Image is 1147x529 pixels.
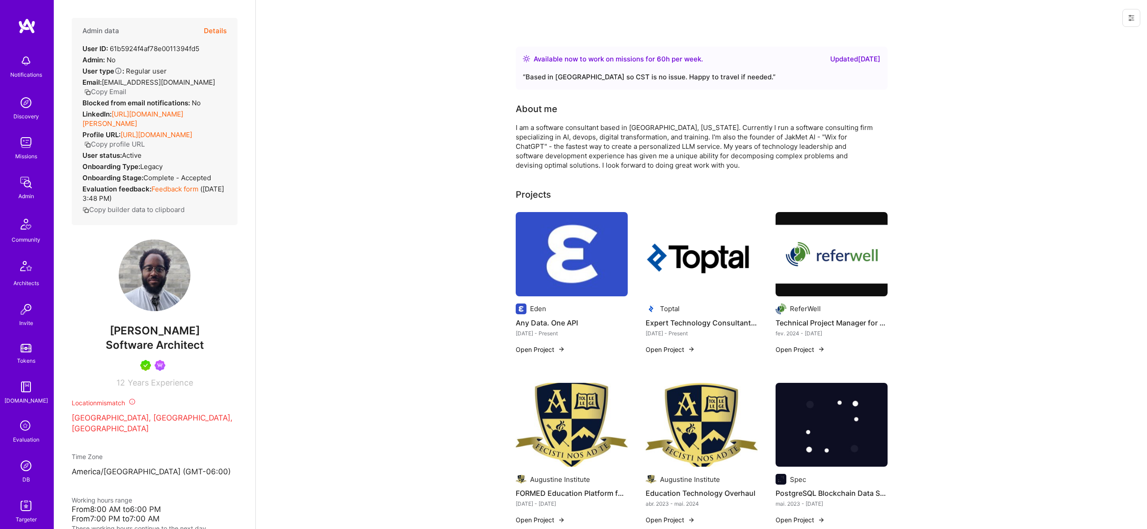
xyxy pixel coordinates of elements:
[72,453,103,460] span: Time Zone
[13,435,39,444] div: Evaluation
[516,487,628,499] h4: FORMED Education Platform for Augustine Institute
[646,515,695,525] button: Open Project
[72,413,237,434] p: [GEOGRAPHIC_DATA], [GEOGRAPHIC_DATA], [GEOGRAPHIC_DATA]
[204,18,227,44] button: Details
[122,151,142,160] span: Active
[84,89,91,95] i: icon Copy
[646,499,758,508] div: abr. 2023 - mai. 2024
[82,27,119,35] h4: Admin data
[72,505,237,514] div: From 8:00 AM to 6:00 PM
[82,110,183,128] a: [URL][DOMAIN_NAME][PERSON_NAME]
[22,475,30,484] div: DB
[151,185,198,193] a: Feedback form
[82,56,105,64] strong: Admin:
[114,67,122,75] i: Help
[17,378,35,396] img: guide book
[558,516,565,524] img: arrow-right
[10,70,42,79] div: Notifications
[84,141,91,148] i: icon Copy
[106,338,204,351] span: Software Architect
[776,212,888,296] img: Technical Project Manager for Referwell
[19,318,33,328] div: Invite
[72,496,132,504] span: Working hours range
[18,191,34,201] div: Admin
[17,134,35,152] img: teamwork
[82,130,121,139] strong: Profile URL:
[17,418,34,435] i: icon SelectionTeam
[82,173,143,182] strong: Onboarding Stage:
[646,329,758,338] div: [DATE] - Present
[776,345,825,354] button: Open Project
[119,239,190,311] img: User Avatar
[830,54,880,65] div: Updated [DATE]
[688,516,695,524] img: arrow-right
[72,324,237,338] span: [PERSON_NAME]
[72,398,237,408] div: Location mismatch
[140,360,151,371] img: A.Teamer in Residence
[776,317,888,329] h4: Technical Project Manager for Referwell
[646,383,758,467] img: Education Technology Overhaul
[82,55,116,65] div: No
[516,474,526,485] img: Company logo
[84,87,126,96] button: Copy Email
[15,213,37,235] img: Community
[17,94,35,112] img: discovery
[776,474,786,485] img: Company logo
[140,162,163,171] span: legacy
[143,173,211,182] span: Complete - Accepted
[17,52,35,70] img: bell
[17,300,35,318] img: Invite
[558,346,565,353] img: arrow-right
[82,110,112,118] strong: LinkedIn:
[84,139,145,149] button: Copy profile URL
[660,475,720,484] div: Augustine Institute
[776,304,786,314] img: Company logo
[776,499,888,508] div: mai. 2023 - [DATE]
[13,112,39,121] div: Discovery
[660,304,680,313] div: Toptal
[516,515,565,525] button: Open Project
[776,329,888,338] div: fev. 2024 - [DATE]
[516,329,628,338] div: [DATE] - Present
[516,499,628,508] div: [DATE] - [DATE]
[646,474,656,485] img: Company logo
[17,457,35,475] img: Admin Search
[646,317,758,329] h4: Expert Technology Consultant at [GEOGRAPHIC_DATA]
[516,188,551,201] div: Projects
[116,378,125,387] span: 12
[776,515,825,525] button: Open Project
[646,345,695,354] button: Open Project
[516,383,628,467] img: FORMED Education Platform for Augustine Institute
[121,130,192,139] a: [URL][DOMAIN_NAME]
[82,67,124,75] strong: User type :
[15,257,37,278] img: Architects
[17,173,35,191] img: admin teamwork
[646,212,758,296] img: Expert Technology Consultant at TopTal
[21,344,31,352] img: tokens
[516,123,874,170] div: I am a software consultant based in [GEOGRAPHIC_DATA], [US_STATE]. Currently I run a software con...
[82,98,201,108] div: No
[688,346,695,353] img: arrow-right
[155,360,165,371] img: Been on Mission
[82,78,102,87] strong: Email:
[102,78,215,87] span: [EMAIL_ADDRESS][DOMAIN_NAME]
[72,467,237,477] p: America/[GEOGRAPHIC_DATA] (GMT-06:00 )
[776,487,888,499] h4: PostgreSQL Blockchain Data Service
[4,396,48,405] div: [DOMAIN_NAME]
[82,99,192,107] strong: Blocked from email notifications:
[657,55,666,63] span: 60
[516,345,565,354] button: Open Project
[790,475,806,484] div: Spec
[516,212,628,296] img: Any Data. One API
[516,304,526,314] img: Company logo
[818,516,825,524] img: arrow-right
[516,317,628,329] h4: Any Data. One API
[15,152,37,161] div: Missions
[72,514,237,524] div: From 7:00 PM to 7:00 AM
[82,205,185,214] button: Copy builder data to clipboard
[17,497,35,515] img: Skill Targeter
[534,54,703,65] div: Available now to work on missions for h per week .
[18,18,36,34] img: logo
[646,487,758,499] h4: Education Technology Overhaul
[818,346,825,353] img: arrow-right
